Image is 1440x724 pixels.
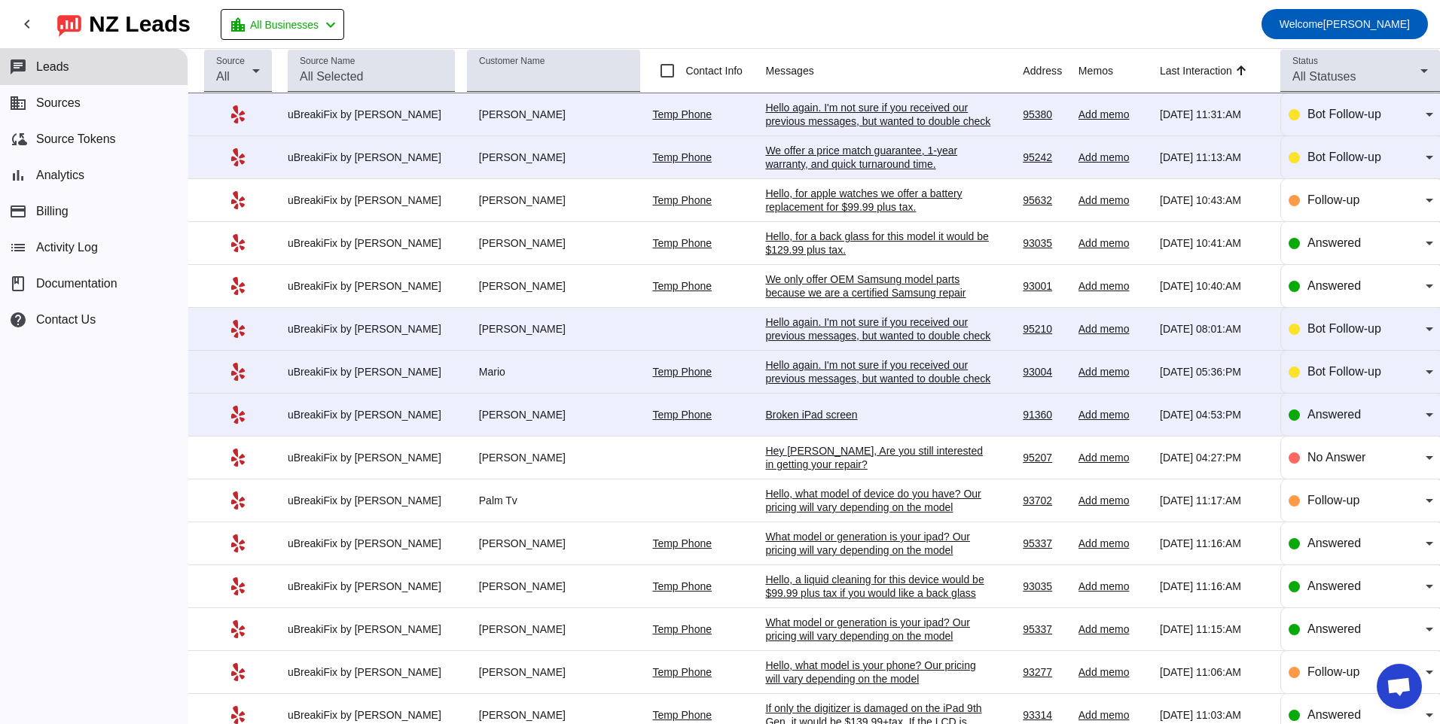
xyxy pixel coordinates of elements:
div: Add memo [1078,537,1148,550]
div: [DATE] 05:36:PM [1160,365,1268,379]
div: 93001 [1023,279,1066,293]
div: 95207 [1023,451,1066,464]
div: 93277 [1023,665,1066,679]
div: 93035 [1023,580,1066,593]
span: Leads [36,60,69,74]
div: 93004 [1023,365,1066,379]
div: uBreakiFix by [PERSON_NAME] [288,279,455,293]
mat-icon: chevron_left [18,15,36,33]
div: Add memo [1078,580,1148,593]
span: Bot Follow-up [1307,151,1381,163]
div: [DATE] 10:43:AM [1160,193,1268,207]
th: Address [1023,49,1078,93]
mat-label: Source Name [300,56,355,66]
div: 95337 [1023,537,1066,550]
th: Messages [765,49,1023,93]
div: Add memo [1078,151,1148,164]
div: uBreakiFix by [PERSON_NAME] [288,408,455,421]
span: Contact Us [36,313,96,327]
span: Bot Follow-up [1307,365,1381,378]
div: Hello, for a back glass for this model it would be $129.99 plus tax. [765,230,991,257]
div: Add memo [1078,279,1148,293]
div: 95632 [1023,193,1066,207]
th: Memos [1078,49,1160,93]
a: Temp Phone [652,580,712,592]
div: 93314 [1023,708,1066,722]
button: Welcome[PERSON_NAME] [1262,9,1428,39]
div: 95242 [1023,151,1066,164]
a: Temp Phone [652,151,712,163]
mat-icon: list [9,239,27,257]
span: Follow-up [1307,193,1359,206]
div: [PERSON_NAME] [467,322,641,336]
mat-icon: Yelp [229,191,247,209]
div: uBreakiFix by [PERSON_NAME] [288,665,455,679]
div: Hello again. I'm not sure if you received our previous messages, but wanted to double check if we... [765,101,991,141]
div: [DATE] 10:40:AM [1160,279,1268,293]
mat-icon: Yelp [229,148,247,166]
span: Answered [1307,537,1361,549]
div: [PERSON_NAME] [467,151,641,164]
span: Bot Follow-up [1307,322,1381,335]
div: Hello, a liquid cleaning for this device would be $99.99 plus tax if you would like a back glass ... [765,573,991,640]
mat-label: Status [1292,56,1318,66]
mat-icon: cloud_sync [9,130,27,148]
a: Temp Phone [652,709,712,721]
div: uBreakiFix by [PERSON_NAME] [288,580,455,593]
span: Welcome [1280,18,1323,30]
span: All Businesses [250,14,319,35]
div: Broken iPad screen [765,408,991,421]
div: Add memo [1078,108,1148,121]
a: Temp Phone [652,623,712,635]
mat-icon: Yelp [229,663,247,681]
span: Answered [1307,279,1361,292]
div: [DATE] 11:16:AM [1160,580,1268,593]
mat-icon: Yelp [229,320,247,338]
a: Temp Phone [652,108,712,120]
div: NZ Leads [89,14,191,35]
div: [PERSON_NAME] [467,193,641,207]
div: uBreakiFix by [PERSON_NAME] [288,193,455,207]
div: 95380 [1023,108,1066,121]
div: Hello again. I'm not sure if you received our previous messages, but wanted to double check if we... [765,315,991,356]
div: uBreakiFix by [PERSON_NAME] [288,537,455,550]
span: Answered [1307,622,1361,635]
mat-icon: Yelp [229,706,247,724]
div: Hello, what model of device do you have? Our pricing will vary depending on the model [765,487,991,514]
mat-icon: Yelp [229,277,247,295]
div: [DATE] 10:41:AM [1160,236,1268,250]
div: uBreakiFix by [PERSON_NAME] [288,151,455,164]
mat-icon: payment [9,202,27,221]
mat-icon: Yelp [229,449,247,467]
div: Hey [PERSON_NAME], Are you still interested in getting your repair?​ [765,444,991,471]
mat-icon: Yelp [229,105,247,123]
div: [DATE] 11:17:AM [1160,494,1268,507]
mat-icon: Yelp [229,234,247,252]
a: Temp Phone [652,280,712,292]
a: Temp Phone [652,537,712,549]
div: Add memo [1078,193,1148,207]
div: uBreakiFix by [PERSON_NAME] [288,451,455,464]
div: uBreakiFix by [PERSON_NAME] [288,365,455,379]
span: Billing [36,205,69,218]
span: Follow-up [1307,665,1359,678]
div: Hello, what model is your phone? Our pricing will vary depending on the model [765,659,991,686]
span: Answered [1307,408,1361,421]
div: Add memo [1078,408,1148,421]
mat-icon: bar_chart [9,166,27,184]
a: Temp Phone [652,194,712,206]
span: All Statuses [1292,70,1356,83]
mat-icon: chat [9,58,27,76]
div: uBreakiFix by [PERSON_NAME] [288,108,455,121]
label: Contact Info [682,63,743,78]
span: Analytics [36,169,84,182]
mat-icon: Yelp [229,534,247,552]
a: Temp Phone [652,237,712,249]
div: What model or generation is your ipad? Our pricing will vary depending on the model [765,530,991,557]
mat-icon: Yelp [229,491,247,510]
mat-icon: Yelp [229,406,247,424]
div: Add memo [1078,665,1148,679]
mat-icon: help [9,311,27,329]
div: Add memo [1078,322,1148,336]
div: Add memo [1078,708,1148,722]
